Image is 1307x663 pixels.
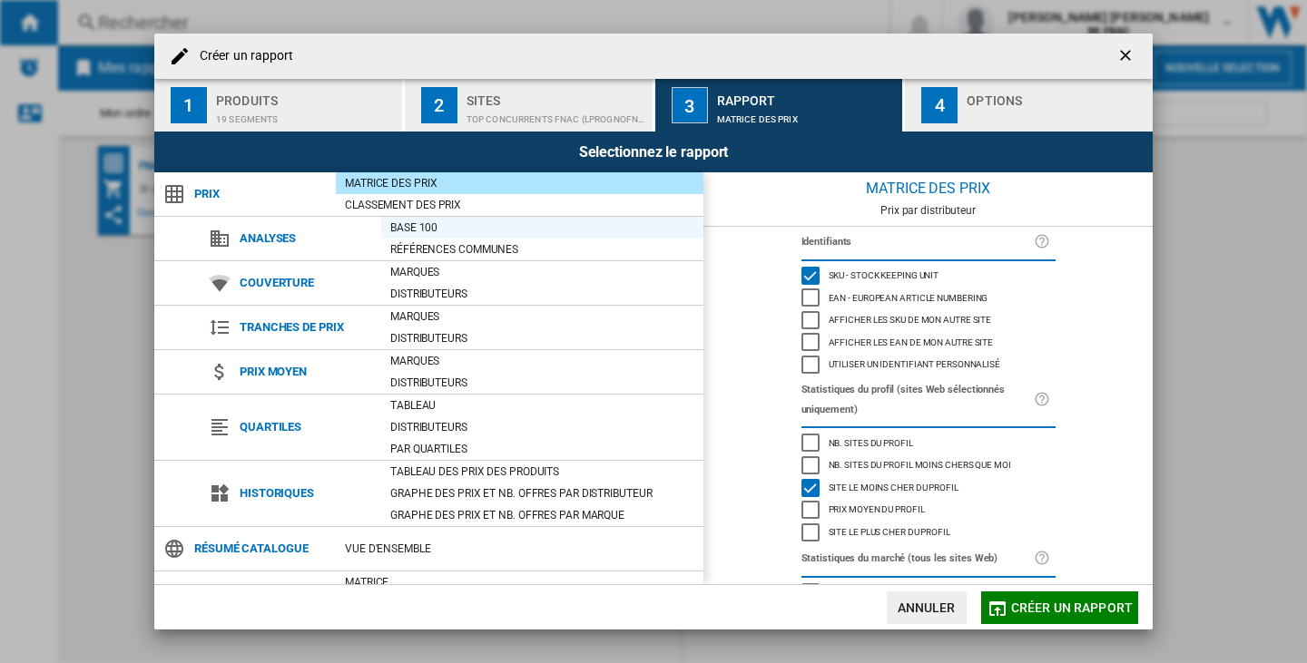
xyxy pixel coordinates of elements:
span: Utiliser un identifiant personnalisé [829,356,1000,369]
label: Statistiques du profil (sites Web sélectionnés uniquement) [801,380,1034,420]
div: Matrice des prix [703,172,1153,204]
span: SKU - Stock Keeping Unit [829,268,939,280]
span: Créer un rapport [1011,600,1133,615]
button: 1 Produits 19 segments [154,79,404,132]
div: Tableau [381,396,703,414]
div: Marques [381,352,703,370]
div: Distributeurs [381,418,703,436]
div: 2 [421,87,457,123]
div: Distributeurs [381,285,703,303]
md-checkbox: Nb. sites du profil [801,432,1056,454]
div: Par quartiles [381,440,703,458]
span: Nb. sites du profil [829,435,913,448]
div: Sites [467,86,645,105]
span: Couverture [231,270,381,296]
div: 4 [921,87,958,123]
div: Matrice des prix [717,105,896,124]
div: Prix par distributeur [703,204,1153,217]
button: 3 Rapport Matrice des prix [655,79,905,132]
span: Nb. sites du profil moins chers que moi [829,457,1011,470]
span: Afficher les EAN de mon autre site [829,335,994,347]
md-checkbox: Afficher les EAN de mon autre site [801,331,1056,354]
div: 1 [171,87,207,123]
md-checkbox: Site le moins cher du profil [801,476,1056,499]
md-checkbox: Nb. sites du profil moins chers que moi [801,454,1056,477]
button: 4 Options [905,79,1153,132]
div: 3 [672,87,708,123]
div: Graphe des prix et nb. offres par distributeur [381,484,703,502]
span: EAN - European Article Numbering [829,290,988,303]
h4: Créer un rapport [191,47,294,65]
span: Afficher les SKU de mon autre site [829,312,992,325]
md-checkbox: Prix moyen du profil [801,499,1056,522]
span: Résumé catalogue [185,536,336,561]
div: Matrice des prix [336,174,703,192]
span: Analyses [231,226,381,251]
div: Classement des prix [336,196,703,214]
label: Identifiants [801,232,1034,252]
div: Marques [381,263,703,281]
label: Statistiques du marché (tous les sites Web) [801,549,1034,569]
span: Prix moyen [231,359,381,385]
button: Créer un rapport [981,591,1138,624]
div: Top concurrents Fnac (lprognofnac) (6) [467,105,645,124]
span: Tranches de prix [231,315,381,340]
div: Graphe des prix et nb. offres par marque [381,506,703,524]
button: getI18NText('BUTTONS.CLOSE_DIALOG') [1109,38,1145,74]
span: Prix [185,181,336,207]
div: Base 100 [381,219,703,237]
div: 19 segments [216,105,395,124]
md-checkbox: Site le plus cher du profil [801,521,1056,543]
md-checkbox: Afficher les SKU de mon autre site [801,309,1056,332]
md-checkbox: SKU - Stock Keeping Unit [801,265,1056,288]
div: Matrice [336,573,703,591]
div: Distributeurs [381,374,703,392]
md-checkbox: Nb. sites du marché [801,581,1056,604]
div: Selectionnez le rapport [154,132,1153,172]
span: Historiques [231,481,381,506]
div: Distributeurs [381,329,703,347]
div: Options [967,86,1145,105]
div: Tableau des prix des produits [381,463,703,481]
span: Prix moyen du profil [829,502,925,514]
div: Références communes [381,240,703,258]
div: Vue d'ensemble [336,540,703,558]
div: Marques [381,307,703,326]
div: Produits [216,86,395,105]
div: Rapport [717,86,896,105]
ng-md-icon: getI18NText('BUTTONS.CLOSE_DIALOG') [1116,46,1138,68]
span: Promotions [185,580,336,606]
span: Site le plus cher du profil [829,524,950,537]
button: Annuler [887,591,967,624]
span: Site le moins cher du profil [829,480,958,492]
md-checkbox: Utiliser un identifiant personnalisé [801,354,1056,376]
md-checkbox: EAN - European Article Numbering [801,287,1056,309]
span: Quartiles [231,414,381,440]
button: 2 Sites Top concurrents Fnac (lprognofnac) (6) [405,79,654,132]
